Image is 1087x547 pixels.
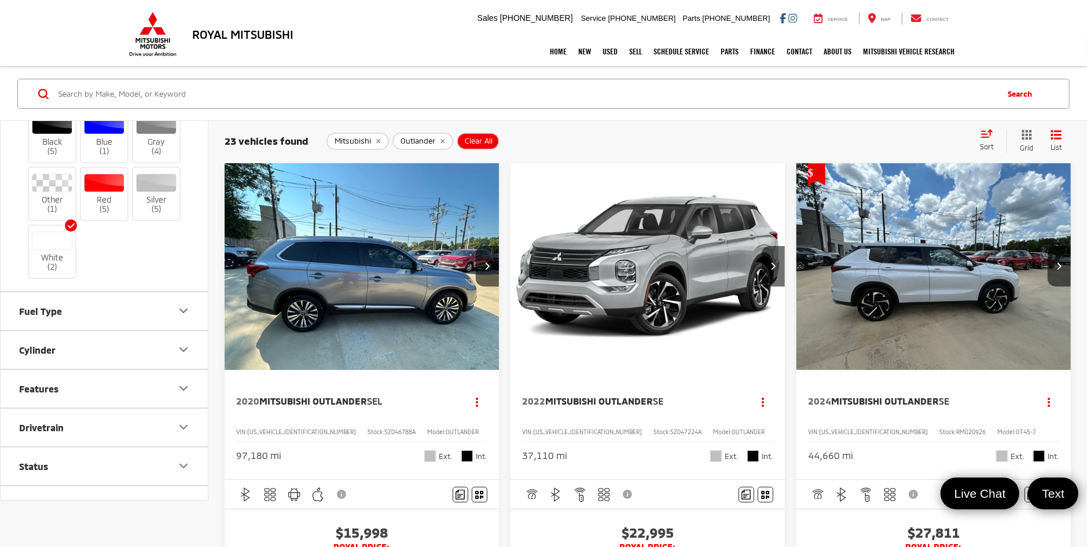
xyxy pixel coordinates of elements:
button: Actions [467,391,487,412]
button: remove Mitsubishi [326,133,389,150]
a: Used [597,37,623,66]
span: Text [1036,486,1070,501]
button: View Disclaimer [904,482,924,506]
div: Body Type [19,500,65,511]
a: Live Chat [941,478,1020,509]
span: Map [881,17,891,22]
a: Sell [623,37,648,66]
span: Parts [682,14,700,23]
img: Adaptive Cruise Control [524,487,539,502]
h3: Royal Mitsubishi [192,28,293,41]
img: Bluetooth® [238,487,253,502]
button: Next image [1048,246,1071,287]
a: Map [859,13,899,24]
span: Sort [980,142,994,150]
a: Schedule Service: Opens in a new tab [648,37,715,66]
span: Model: [427,428,446,435]
button: CylinderCylinder [1,331,209,369]
i: Window Sticker [475,490,483,499]
a: 2022 Mitsubishi Outlander SE2022 Mitsubishi Outlander SE2022 Mitsubishi Outlander SE2022 Mitsubis... [510,163,786,369]
div: 2022 Mitsubishi Outlander SE 0 [510,163,786,369]
span: Ext. [1011,451,1024,462]
img: 2022 Mitsubishi Outlander SE [510,163,786,370]
span: Ext. [725,451,739,462]
span: Service [828,17,848,22]
span: Ext. [439,451,453,462]
img: Android Auto [287,487,302,502]
label: Black (5) [29,116,76,157]
span: Mitsubishi Outlander [831,395,939,406]
a: Facebook: Click to visit our Facebook page [780,13,786,23]
span: VIN: [808,428,819,435]
div: Drivetrain [19,422,64,433]
button: Comments [1024,487,1040,502]
label: White (2) [29,232,76,273]
button: Window Sticker [472,487,487,502]
i: Window Sticker [761,490,769,499]
span: Sales [478,13,498,23]
span: Black [747,450,759,462]
img: Remote Start [573,487,587,502]
span: [US_VEHICLE_IDENTIFICATION_NUMBER] [819,428,928,435]
button: DrivetrainDrivetrain [1,409,209,446]
div: 37,110 mi [522,449,567,462]
span: Mitsubishi Outlander [259,395,367,406]
span: SE [653,395,663,406]
img: Comments [741,490,751,500]
button: Fuel TypeFuel Type [1,292,209,330]
span: [US_VEHICLE_IDENTIFICATION_NUMBER] [533,428,642,435]
span: SE [939,395,949,406]
img: 2020 Mitsubishi Outlander SEL [224,163,500,370]
a: Parts: Opens in a new tab [715,37,744,66]
span: Model: [997,428,1016,435]
span: Silver [996,450,1008,462]
a: Finance [744,37,781,66]
span: 23 vehicles found [225,135,309,146]
span: Clear All [465,137,493,146]
div: Status [19,461,48,472]
span: Service [581,14,606,23]
a: New [572,37,597,66]
span: OUTLANDER [446,428,479,435]
button: Window Sticker [758,487,773,502]
input: Search by Make, Model, or Keyword [57,80,997,108]
button: Next image [476,246,499,287]
div: Status [177,459,190,473]
span: Silver [424,450,436,462]
span: RM020926 [956,428,986,435]
label: Other (1) [29,174,76,215]
button: Body TypeBody Type [1,486,209,524]
img: Mitsubishi [127,12,179,57]
a: Service [805,13,857,24]
span: dropdown dots [762,397,764,406]
img: Comments [1027,490,1037,500]
span: $27,811 [808,524,1059,541]
a: Home [544,37,572,66]
div: 2020 Mitsubishi Outlander SEL 0 [224,163,500,369]
span: Black [1033,450,1045,462]
button: remove Outlander [392,133,453,150]
span: Outlander [401,137,435,146]
button: Comments [453,487,468,502]
span: OT45-J [1016,428,1035,435]
span: Mitsubishi Outlander [545,395,653,406]
span: SZ047224A [670,428,702,435]
span: SZ046788A [384,428,416,435]
a: Mitsubishi Vehicle Research [857,37,960,66]
button: View Disclaimer [332,482,352,506]
span: Alloy Silver Metallic [710,450,722,462]
span: Stock: [368,428,384,435]
div: Drivetrain [177,420,190,434]
button: Actions [1039,391,1059,412]
button: View Disclaimer [618,482,638,506]
span: dropdown dots [476,397,478,406]
span: Model: [713,428,732,435]
a: 2024 Mitsubishi Outlander SE2024 Mitsubishi Outlander SE2024 Mitsubishi Outlander SE2024 Mitsubis... [796,163,1072,369]
span: Mitsubishi [335,137,371,146]
label: Gray (4) [133,116,180,157]
span: SEL [367,395,383,406]
a: 2024Mitsubishi OutlanderSE [808,395,1027,408]
span: Contact [927,17,949,22]
span: [US_VEHICLE_IDENTIFICATION_NUMBER] [247,428,356,435]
